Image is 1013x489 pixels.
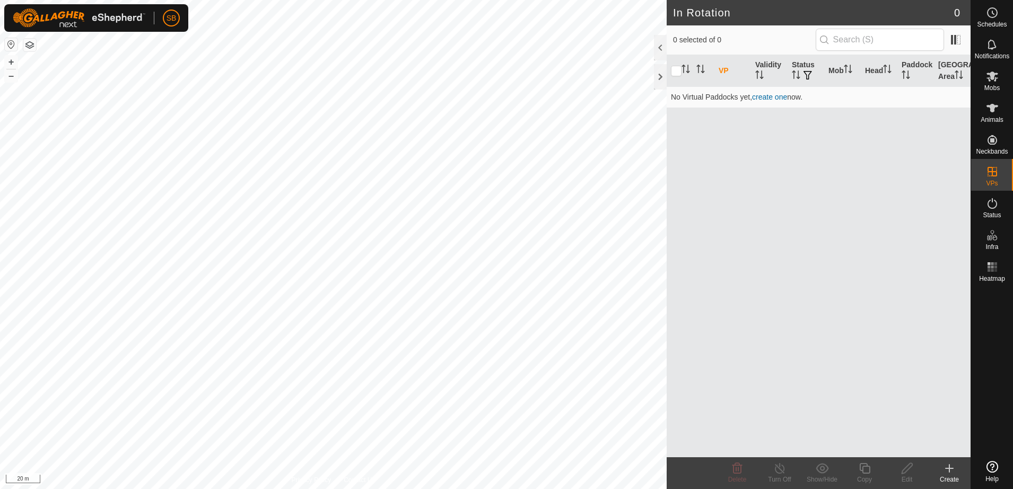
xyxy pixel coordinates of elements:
p-sorticon: Activate to sort [696,66,705,75]
span: Delete [728,476,747,483]
span: Status [983,212,1001,218]
a: create one [752,93,787,101]
p-sorticon: Activate to sort [955,72,963,81]
p-sorticon: Activate to sort [883,66,892,75]
p-sorticon: Activate to sort [682,66,690,75]
th: Mob [824,55,861,87]
p-sorticon: Activate to sort [792,72,800,81]
button: Map Layers [23,39,36,51]
div: Edit [886,475,928,484]
span: VPs [986,180,998,186]
th: VP [714,55,751,87]
div: Turn Off [758,475,801,484]
button: + [5,56,18,68]
span: Infra [985,244,998,250]
span: Help [985,476,999,482]
a: Privacy Policy [291,475,331,485]
span: 0 [954,5,960,21]
h2: In Rotation [673,6,954,19]
p-sorticon: Activate to sort [844,66,852,75]
th: Status [788,55,824,87]
p-sorticon: Activate to sort [755,72,764,81]
input: Search (S) [816,29,944,51]
span: Neckbands [976,148,1008,155]
p-sorticon: Activate to sort [902,72,910,81]
button: Reset Map [5,38,18,51]
th: Paddock [897,55,934,87]
th: [GEOGRAPHIC_DATA] Area [934,55,971,87]
span: Schedules [977,21,1007,28]
span: 0 selected of 0 [673,34,816,46]
span: Mobs [984,85,1000,91]
a: Help [971,457,1013,486]
span: SB [167,13,177,24]
th: Validity [751,55,788,87]
div: Create [928,475,971,484]
img: Gallagher Logo [13,8,145,28]
td: No Virtual Paddocks yet, now. [667,86,971,108]
span: Heatmap [979,275,1005,282]
div: Copy [843,475,886,484]
button: – [5,69,18,82]
a: Contact Us [344,475,375,485]
th: Head [861,55,897,87]
span: Animals [981,117,1003,123]
div: Show/Hide [801,475,843,484]
span: Notifications [975,53,1009,59]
